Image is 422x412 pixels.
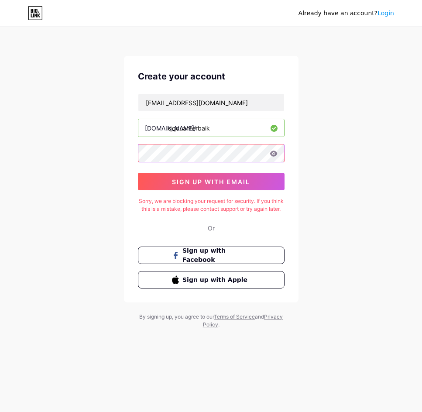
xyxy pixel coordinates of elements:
button: Sign up with Apple [138,271,285,288]
input: username [138,119,284,137]
a: Terms of Service [214,313,255,320]
button: sign up with email [138,173,285,190]
div: Or [208,223,215,233]
input: Email [138,94,284,111]
span: Sign up with Apple [182,275,250,285]
a: Login [377,10,394,17]
div: [DOMAIN_NAME]/ [145,124,196,133]
button: Sign up with Facebook [138,247,285,264]
div: Already have an account? [298,9,394,18]
div: Create your account [138,70,285,83]
span: sign up with email [172,178,250,185]
div: Sorry, we are blocking your request for security. If you think this is a mistake, please contact ... [138,197,285,213]
div: By signing up, you agree to our and . [137,313,285,329]
span: Sign up with Facebook [182,246,250,264]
